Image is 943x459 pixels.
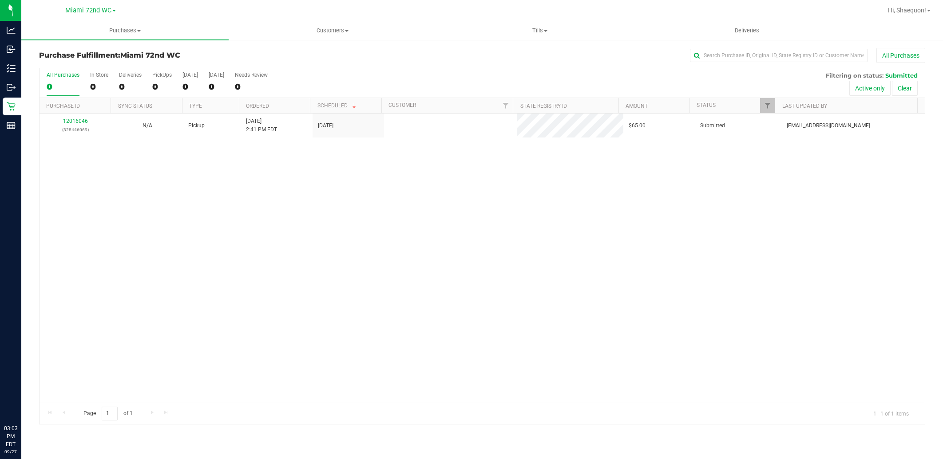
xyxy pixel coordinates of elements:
[119,72,142,78] div: Deliveries
[120,51,180,59] span: Miami 72nd WC
[892,81,918,96] button: Clear
[235,72,268,78] div: Needs Review
[317,102,358,109] a: Scheduled
[21,27,229,35] span: Purchases
[102,407,118,420] input: 1
[318,122,333,130] span: [DATE]
[7,121,16,130] inline-svg: Reports
[643,21,851,40] a: Deliveries
[229,21,436,40] a: Customers
[700,122,725,130] span: Submitted
[629,122,646,130] span: $65.00
[209,82,224,92] div: 0
[47,72,79,78] div: All Purchases
[876,48,925,63] button: All Purchases
[498,98,513,113] a: Filter
[866,407,916,420] span: 1 - 1 of 1 items
[782,103,827,109] a: Last Updated By
[723,27,771,35] span: Deliveries
[182,72,198,78] div: [DATE]
[690,49,868,62] input: Search Purchase ID, Original ID, State Registry ID or Customer Name...
[7,45,16,54] inline-svg: Inbound
[7,102,16,111] inline-svg: Retail
[65,7,111,14] span: Miami 72nd WC
[152,72,172,78] div: PickUps
[626,103,648,109] a: Amount
[63,118,88,124] a: 12016046
[4,448,17,455] p: 09/27
[119,82,142,92] div: 0
[760,98,775,113] a: Filter
[4,424,17,448] p: 03:03 PM EDT
[45,126,106,134] p: (328446069)
[7,83,16,92] inline-svg: Outbound
[7,64,16,73] inline-svg: Inventory
[46,103,80,109] a: Purchase ID
[39,51,334,59] h3: Purchase Fulfillment:
[182,82,198,92] div: 0
[520,103,567,109] a: State Registry ID
[7,26,16,35] inline-svg: Analytics
[885,72,918,79] span: Submitted
[888,7,926,14] span: Hi, Shaequon!
[246,103,269,109] a: Ordered
[188,122,205,130] span: Pickup
[90,82,108,92] div: 0
[9,388,36,415] iframe: Resource center
[787,122,870,130] span: [EMAIL_ADDRESS][DOMAIN_NAME]
[436,27,643,35] span: Tills
[143,122,152,130] button: N/A
[118,103,152,109] a: Sync Status
[388,102,416,108] a: Customer
[235,82,268,92] div: 0
[152,82,172,92] div: 0
[697,102,716,108] a: Status
[47,82,79,92] div: 0
[229,27,436,35] span: Customers
[436,21,643,40] a: Tills
[90,72,108,78] div: In Store
[189,103,202,109] a: Type
[826,72,884,79] span: Filtering on status:
[21,21,229,40] a: Purchases
[76,407,140,420] span: Page of 1
[209,72,224,78] div: [DATE]
[246,117,277,134] span: [DATE] 2:41 PM EDT
[143,122,152,129] span: Not Applicable
[849,81,891,96] button: Active only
